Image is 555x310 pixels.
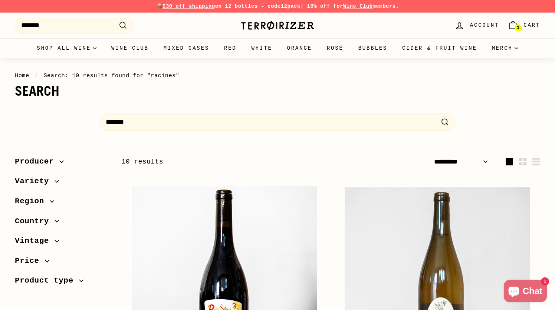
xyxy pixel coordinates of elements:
[517,25,519,30] span: 1
[15,71,540,80] nav: breadcrumbs
[15,233,110,253] button: Vintage
[15,255,45,267] span: Price
[15,84,540,99] h1: Search
[104,38,156,58] a: Wine Club
[15,253,110,273] button: Price
[502,280,549,304] inbox-online-store-chat: Shopify online store chat
[280,38,319,58] a: Orange
[523,21,540,29] span: Cart
[343,3,373,9] a: Wine Club
[319,38,351,58] a: Rosé
[15,154,110,174] button: Producer
[503,14,545,36] a: Cart
[15,193,110,213] button: Region
[122,156,331,167] div: 10 results
[351,38,395,58] a: Bubbles
[450,14,503,36] a: Account
[15,195,50,208] span: Region
[29,38,104,58] summary: Shop all wine
[15,215,55,228] span: Country
[244,38,280,58] a: White
[485,38,526,58] summary: Merch
[162,3,215,9] span: $30 off shipping
[395,38,485,58] a: Cider & Fruit Wine
[15,274,79,287] span: Product type
[15,2,540,10] p: 📦 on 12 bottles - code | 10% off for members.
[15,72,29,79] a: Home
[43,72,179,79] span: Search: 10 results found for "racines"
[15,173,110,193] button: Variety
[33,72,40,79] span: /
[156,38,217,58] a: Mixed Cases
[217,38,244,58] a: Red
[470,21,499,29] span: Account
[15,213,110,233] button: Country
[281,3,301,9] strong: 12pack
[15,235,55,247] span: Vintage
[15,155,59,168] span: Producer
[15,175,55,188] span: Variety
[15,273,110,293] button: Product type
